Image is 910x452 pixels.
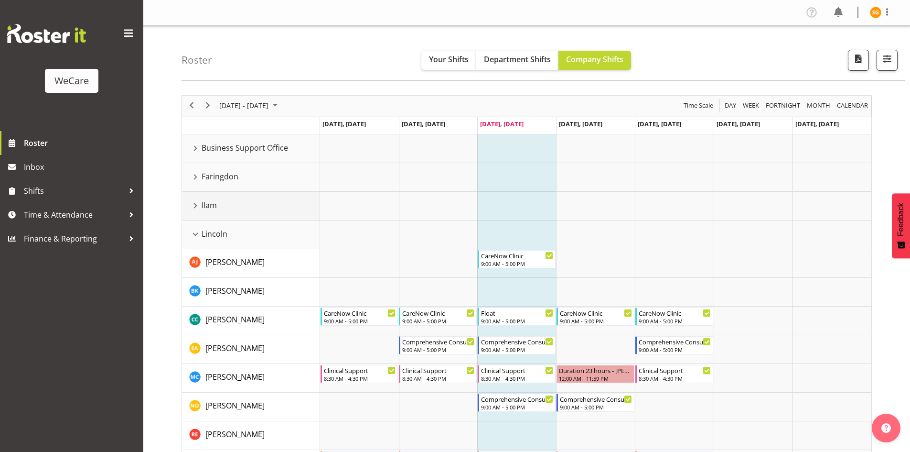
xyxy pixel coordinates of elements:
[205,256,265,268] a: [PERSON_NAME]
[202,199,217,211] span: Ilam
[202,228,227,240] span: Lincoln
[639,317,711,325] div: 9:00 AM - 5:00 PM
[202,142,288,154] span: Business Support Office
[182,307,320,335] td: Charlotte Courtney resource
[478,336,556,354] div: Ena Advincula"s event - Comprehensive Consult Begin From Wednesday, October 1, 2025 at 9:00:00 AM...
[557,308,634,326] div: Charlotte Courtney"s event - CareNow Clinic Begin From Thursday, October 2, 2025 at 9:00:00 AM GM...
[205,285,265,297] a: [PERSON_NAME]
[481,346,553,353] div: 9:00 AM - 5:00 PM
[205,314,265,325] a: [PERSON_NAME]
[200,96,216,116] div: next period
[182,55,212,66] h4: Roster
[481,308,553,318] div: Float
[399,336,477,354] div: Ena Advincula"s event - Comprehensive Consult Begin From Tuesday, September 30, 2025 at 9:00:00 A...
[402,365,474,375] div: Clinical Support
[182,249,320,278] td: Amy Johannsen resource
[724,99,737,111] span: Day
[478,308,556,326] div: Charlotte Courtney"s event - Float Begin From Wednesday, October 1, 2025 at 9:00:00 AM GMT+13:00 ...
[481,365,553,375] div: Clinical Support
[216,96,283,116] div: Sep 29 - Oct 05, 2025
[742,99,760,111] span: Week
[478,365,556,383] div: Mary Childs"s event - Clinical Support Begin From Wednesday, October 1, 2025 at 8:30:00 AM GMT+13...
[892,193,910,258] button: Feedback - Show survey
[205,257,265,267] span: [PERSON_NAME]
[402,120,445,128] span: [DATE], [DATE]
[481,317,553,325] div: 9:00 AM - 5:00 PM
[182,163,320,192] td: Faringdon resource
[478,394,556,412] div: Natasha Ottley"s event - Comprehensive Consult Begin From Wednesday, October 1, 2025 at 9:00:00 A...
[324,365,396,375] div: Clinical Support
[24,136,139,150] span: Roster
[881,423,891,433] img: help-xxl-2.png
[182,134,320,163] td: Business Support Office resource
[717,120,760,128] span: [DATE], [DATE]
[402,308,474,318] div: CareNow Clinic
[481,251,553,260] div: CareNow Clinic
[402,317,474,325] div: 9:00 AM - 5:00 PM
[557,365,634,383] div: Mary Childs"s event - Duration 23 hours - Mary Childs Begin From Thursday, October 2, 2025 at 12:...
[877,50,898,71] button: Filter Shifts
[557,394,634,412] div: Natasha Ottley"s event - Comprehensive Consult Begin From Thursday, October 2, 2025 at 9:00:00 AM...
[205,429,265,440] a: [PERSON_NAME]
[723,99,738,111] button: Timeline Day
[324,308,396,318] div: CareNow Clinic
[639,365,711,375] div: Clinical Support
[24,184,124,198] span: Shifts
[321,365,398,383] div: Mary Childs"s event - Clinical Support Begin From Monday, September 29, 2025 at 8:30:00 AM GMT+13...
[559,365,632,375] div: Duration 23 hours - [PERSON_NAME]
[202,99,214,111] button: Next
[683,99,714,111] span: Time Scale
[480,120,524,128] span: [DATE], [DATE]
[559,375,632,382] div: 12:00 AM - 11:59 PM
[765,99,801,111] span: Fortnight
[559,120,602,128] span: [DATE], [DATE]
[476,51,558,70] button: Department Shifts
[182,364,320,393] td: Mary Childs resource
[835,99,870,111] button: Month
[205,429,265,440] span: [PERSON_NAME]
[402,337,474,346] div: Comprehensive Consult
[205,400,265,411] span: [PERSON_NAME]
[638,120,681,128] span: [DATE], [DATE]
[182,192,320,220] td: Ilam resource
[635,308,713,326] div: Charlotte Courtney"s event - CareNow Clinic Begin From Friday, October 3, 2025 at 9:00:00 AM GMT+...
[185,99,198,111] button: Previous
[806,99,831,111] span: Month
[218,99,269,111] span: [DATE] - [DATE]
[421,51,476,70] button: Your Shifts
[566,54,623,65] span: Company Shifts
[481,394,553,404] div: Comprehensive Consult
[560,317,632,325] div: 9:00 AM - 5:00 PM
[848,50,869,71] button: Download a PDF of the roster according to the set date range.
[324,375,396,382] div: 8:30 AM - 4:30 PM
[635,336,713,354] div: Ena Advincula"s event - Comprehensive Consult Begin From Friday, October 3, 2025 at 9:00:00 AM GM...
[897,203,905,236] span: Feedback
[481,403,553,411] div: 9:00 AM - 5:00 PM
[836,99,869,111] span: calendar
[7,24,86,43] img: Rosterit website logo
[183,96,200,116] div: previous period
[205,343,265,353] span: [PERSON_NAME]
[182,421,320,450] td: Rachel Els resource
[399,365,477,383] div: Mary Childs"s event - Clinical Support Begin From Tuesday, September 30, 2025 at 8:30:00 AM GMT+1...
[795,120,839,128] span: [DATE], [DATE]
[205,371,265,383] a: [PERSON_NAME]
[402,346,474,353] div: 9:00 AM - 5:00 PM
[870,7,881,18] img: sanjita-gurung11279.jpg
[324,317,396,325] div: 9:00 AM - 5:00 PM
[402,375,474,382] div: 8:30 AM - 4:30 PM
[484,54,551,65] span: Department Shifts
[429,54,469,65] span: Your Shifts
[322,120,366,128] span: [DATE], [DATE]
[218,99,282,111] button: October 2025
[24,208,124,222] span: Time & Attendance
[560,403,632,411] div: 9:00 AM - 5:00 PM
[560,394,632,404] div: Comprehensive Consult
[478,250,556,268] div: Amy Johannsen"s event - CareNow Clinic Begin From Wednesday, October 1, 2025 at 9:00:00 AM GMT+13...
[805,99,832,111] button: Timeline Month
[639,346,711,353] div: 9:00 AM - 5:00 PM
[560,308,632,318] div: CareNow Clinic
[205,342,265,354] a: [PERSON_NAME]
